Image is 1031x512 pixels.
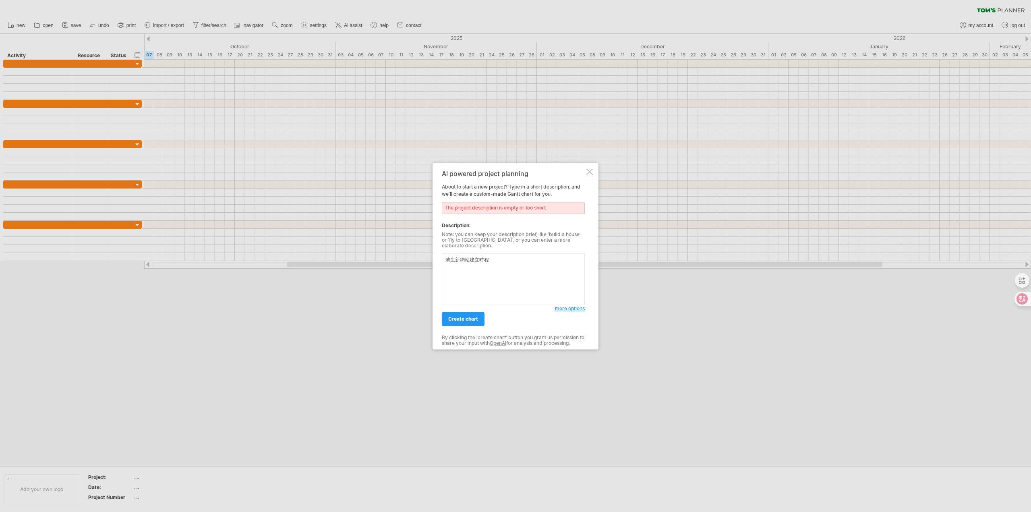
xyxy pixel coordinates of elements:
[442,170,585,342] div: About to start a new project? Type in a short description, and we'll create a custom-made Gantt c...
[442,232,585,249] div: Note: you can keep your description brief, like 'build a house' or 'fly to [GEOGRAPHIC_DATA]', or...
[442,335,585,346] div: By clicking the 'create chart' button you grant us permission to share your input with for analys...
[442,312,484,326] a: create chart
[555,305,585,311] span: more options
[442,202,585,214] div: The project description is empty or too short
[442,170,585,177] div: AI powered project planning
[490,340,506,346] a: OpenAI
[555,305,585,312] a: more options
[448,316,478,322] span: create chart
[442,222,585,229] div: Description:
